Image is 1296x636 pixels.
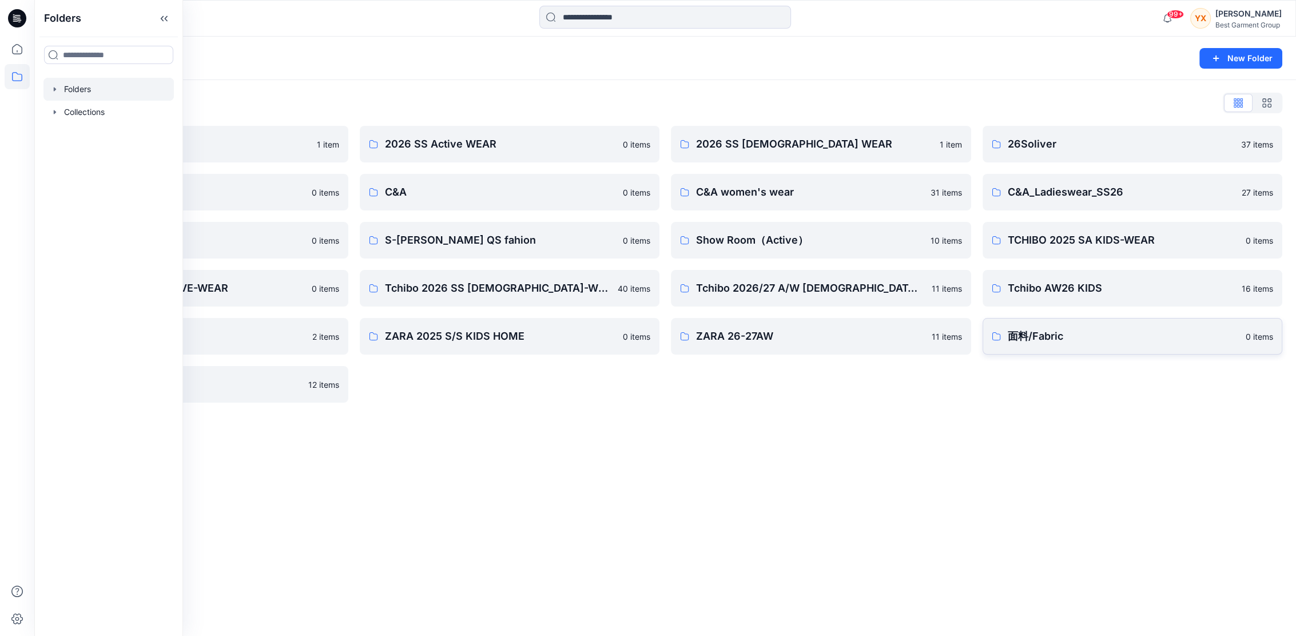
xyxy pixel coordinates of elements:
[1241,138,1273,150] p: 37 items
[1215,7,1282,21] div: [PERSON_NAME]
[385,328,617,344] p: ZARA 2025 S/S KIDS HOME
[983,318,1283,355] a: 面料/Fabric0 items
[932,331,962,343] p: 11 items
[1008,184,1235,200] p: C&A_Ladieswear_SS26
[696,184,924,200] p: C&A women's wear
[360,174,660,210] a: C&A0 items
[696,232,924,248] p: Show Room（Active）
[312,234,339,247] p: 0 items
[48,222,348,259] a: NKD0 items
[623,331,650,343] p: 0 items
[73,184,305,200] p: Block Pattern
[360,126,660,162] a: 2026 SS Active WEAR0 items
[1246,234,1273,247] p: 0 items
[73,136,310,152] p: 2026 Kid （ZARA）
[48,174,348,210] a: Block Pattern0 items
[983,222,1283,259] a: TCHIBO 2025 SA KIDS-WEAR0 items
[1008,232,1239,248] p: TCHIBO 2025 SA KIDS-WEAR
[1167,10,1184,19] span: 99+
[983,270,1283,307] a: Tchibo AW26 KIDS16 items
[48,318,348,355] a: Tchibo（ODM）2 items
[1242,186,1273,198] p: 27 items
[671,270,971,307] a: Tchibo 2026/27 A/W [DEMOGRAPHIC_DATA]-WEAR11 items
[618,283,650,295] p: 40 items
[312,283,339,295] p: 0 items
[1215,21,1282,29] div: Best Garment Group
[73,328,305,344] p: Tchibo（ODM）
[308,379,339,391] p: 12 items
[360,270,660,307] a: Tchibo 2026 SS [DEMOGRAPHIC_DATA]-WEAR40 items
[983,174,1283,210] a: C&A_Ladieswear_SS2627 items
[48,270,348,307] a: Tchibo 2026 SS ACTIVE-WEAR0 items
[931,186,962,198] p: 31 items
[385,280,611,296] p: Tchibo 2026 SS [DEMOGRAPHIC_DATA]-WEAR
[385,136,617,152] p: 2026 SS Active WEAR
[1246,331,1273,343] p: 0 items
[312,331,339,343] p: 2 items
[73,280,305,296] p: Tchibo 2026 SS ACTIVE-WEAR
[360,318,660,355] a: ZARA 2025 S/S KIDS HOME0 items
[671,174,971,210] a: C&A women's wear31 items
[623,138,650,150] p: 0 items
[317,138,339,150] p: 1 item
[671,318,971,355] a: ZARA 26-27AW11 items
[696,280,925,296] p: Tchibo 2026/27 A/W [DEMOGRAPHIC_DATA]-WEAR
[931,234,962,247] p: 10 items
[1242,283,1273,295] p: 16 items
[696,136,933,152] p: 2026 SS [DEMOGRAPHIC_DATA] WEAR
[932,283,962,295] p: 11 items
[1008,136,1235,152] p: 26Soliver
[696,328,925,344] p: ZARA 26-27AW
[48,366,348,403] a: [GEOGRAPHIC_DATA]12 items
[671,222,971,259] a: Show Room（Active）10 items
[1190,8,1211,29] div: YX
[623,234,650,247] p: 0 items
[671,126,971,162] a: 2026 SS [DEMOGRAPHIC_DATA] WEAR1 item
[983,126,1283,162] a: 26Soliver37 items
[1199,48,1282,69] button: New Folder
[385,232,617,248] p: S-[PERSON_NAME] QS fahion
[73,376,301,392] p: [GEOGRAPHIC_DATA]
[1008,280,1235,296] p: Tchibo AW26 KIDS
[48,126,348,162] a: 2026 Kid （ZARA）1 item
[73,232,305,248] p: NKD
[312,186,339,198] p: 0 items
[360,222,660,259] a: S-[PERSON_NAME] QS fahion0 items
[940,138,962,150] p: 1 item
[385,184,617,200] p: C&A
[1008,328,1239,344] p: 面料/Fabric
[623,186,650,198] p: 0 items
